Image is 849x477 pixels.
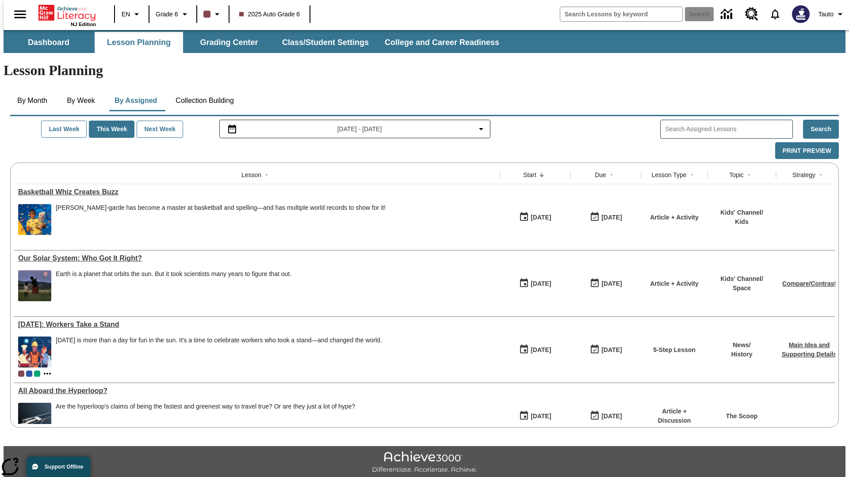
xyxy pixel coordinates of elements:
[372,451,477,474] img: Achieve3000 Differentiate Accelerate Achieve
[815,170,826,180] button: Sort
[536,170,547,180] button: Sort
[56,337,382,344] div: [DATE] is more than a day for fun in the sun. It's a time to celebrate workers who took a stand—a...
[118,6,146,22] button: Language: EN, Select a language
[726,412,758,421] p: The Scoop
[18,321,495,329] a: Labor Day: Workers Take a Stand, Lessons
[18,337,51,367] img: A banner with a blue background shows an illustrated row of diverse men and women dressed in clot...
[4,30,845,53] div: SubNavbar
[18,254,495,262] div: Our Solar System: Who Got It Right?
[587,275,625,292] button: 09/01/25: Last day the lesson can be accessed
[720,284,763,293] p: Space
[89,121,134,138] button: This Week
[137,121,183,138] button: Next Week
[595,170,606,179] div: Due
[261,170,272,180] button: Sort
[531,212,551,223] div: [DATE]
[38,4,96,22] a: Home
[41,121,87,138] button: Last Week
[476,124,486,134] svg: Collapse Date Range Filter
[516,275,554,292] button: 09/01/25: First time the lesson was available
[18,204,51,235] img: Teenage girl smiling and holding a National Spelling Bee trophy while confetti comes down
[587,408,625,424] button: 06/30/26: Last day the lesson can be accessed
[560,7,682,21] input: search field
[782,280,836,287] a: Compare/Contrast
[241,170,261,179] div: Lesson
[651,170,686,179] div: Lesson Type
[18,387,495,395] div: All Aboard the Hyperloop?
[782,341,837,358] a: Main Idea and Supporting Details
[764,3,787,26] a: Notifications
[18,403,51,434] img: Artist rendering of Hyperloop TT vehicle entering a tunnel
[606,170,617,180] button: Sort
[4,32,507,53] div: SubNavbar
[239,10,300,19] span: 2025 Auto Grade 6
[26,371,32,377] div: OL 2025 Auto Grade 7
[601,411,622,422] div: [DATE]
[720,217,763,227] p: Kids
[650,279,699,288] p: Article + Activity
[56,204,386,235] div: Zaila Avant-garde has become a master at basketball and spelling—and has multiple world records t...
[740,2,764,26] a: Resource Center, Will open in new tab
[223,124,487,134] button: Select the date range menu item
[200,6,226,22] button: Class color is dark brown. Change class color
[10,90,54,111] button: By Month
[56,337,382,367] div: Labor Day is more than a day for fun in the sun. It's a time to celebrate workers who took a stan...
[665,123,792,136] input: Search Assigned Lessons
[185,32,273,53] button: Grading Center
[601,212,622,223] div: [DATE]
[56,270,291,301] div: Earth is a planet that orbits the sun. But it took scientists many years to figure that out.
[71,22,96,27] span: NJ Edition
[516,408,554,424] button: 07/21/25: First time the lesson was available
[18,188,495,196] a: Basketball Whiz Creates Buzz, Lessons
[601,344,622,356] div: [DATE]
[95,32,183,53] button: Lesson Planning
[18,371,24,377] div: Current Class
[587,209,625,226] button: 09/01/25: Last day the lesson can be accessed
[56,270,291,278] div: Earth is a planet that orbits the sun. But it took scientists many years to figure that out.
[650,213,699,222] p: Article + Activity
[337,125,382,134] span: [DATE] - [DATE]
[792,5,810,23] img: Avatar
[156,10,178,19] span: Grade 6
[531,344,551,356] div: [DATE]
[744,170,754,180] button: Sort
[275,32,376,53] button: Class/Student Settings
[59,90,103,111] button: By Week
[107,90,164,111] button: By Assigned
[601,278,622,289] div: [DATE]
[818,10,834,19] span: Tauto
[531,411,551,422] div: [DATE]
[56,204,386,212] p: [PERSON_NAME]-garde has become a master at basketball and spelling—and has multiple world records...
[152,6,194,22] button: Grade: Grade 6, Select a grade
[4,32,93,53] button: Dashboard
[715,2,740,26] a: Data Center
[729,170,744,179] div: Topic
[4,62,845,79] h1: Lesson Planning
[815,6,849,22] button: Profile/Settings
[27,457,90,477] button: Support Offline
[687,170,697,180] button: Sort
[803,120,839,139] button: Search
[18,254,495,262] a: Our Solar System: Who Got It Right? , Lessons
[168,90,241,111] button: Collection Building
[720,274,763,284] p: Kids' Channel /
[122,10,130,19] span: EN
[18,321,495,329] div: Labor Day: Workers Take a Stand
[653,345,696,355] p: 5-Step Lesson
[34,371,40,377] div: 2025 Auto Grade 4
[731,341,752,350] p: News /
[775,142,839,159] button: Print Preview
[516,209,554,226] button: 09/01/25: First time the lesson was available
[378,32,506,53] button: College and Career Readiness
[587,341,625,358] button: 09/07/25: Last day the lesson can be accessed
[731,350,752,359] p: History
[56,403,355,434] span: Are the hyperloop's claims of being the fastest and greenest way to travel true? Or are they just...
[646,407,703,425] p: Article + Discussion
[56,403,355,410] div: Are the hyperloop's claims of being the fastest and greenest way to travel true? Or are they just...
[18,387,495,395] a: All Aboard the Hyperloop?, Lessons
[42,368,53,379] button: Show more classes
